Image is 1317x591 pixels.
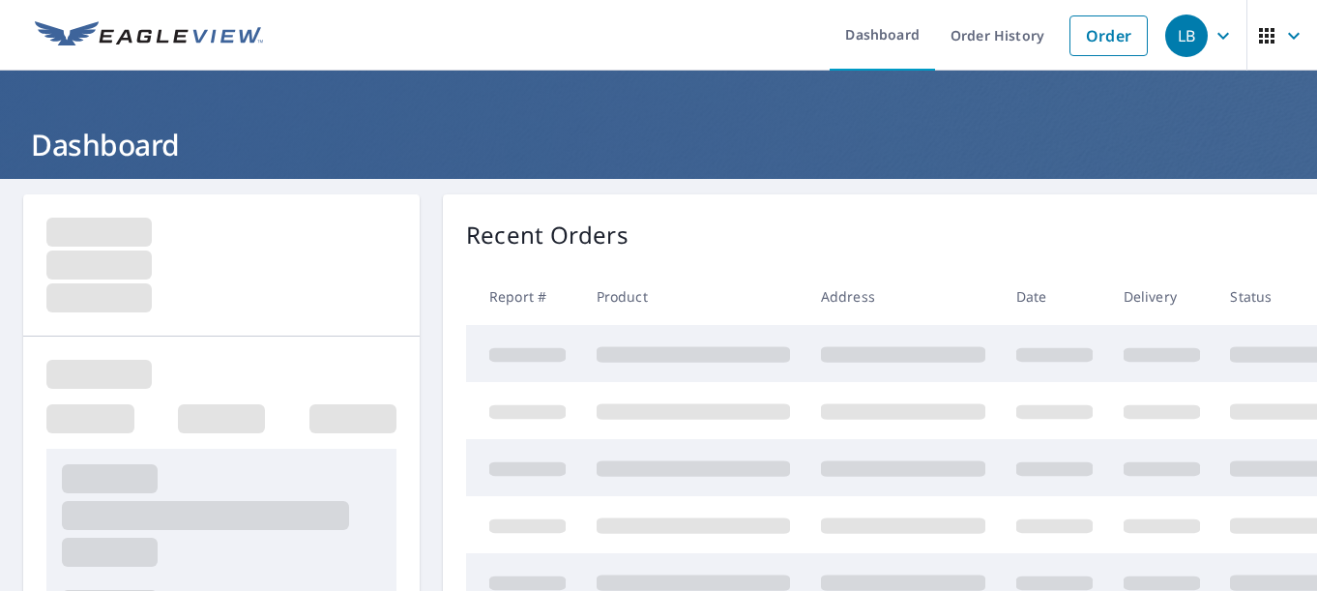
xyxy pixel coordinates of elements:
[466,268,581,325] th: Report #
[581,268,805,325] th: Product
[466,218,629,252] p: Recent Orders
[1165,15,1208,57] div: LB
[1069,15,1148,56] a: Order
[805,268,1001,325] th: Address
[1108,268,1215,325] th: Delivery
[1001,268,1108,325] th: Date
[23,125,1294,164] h1: Dashboard
[35,21,263,50] img: EV Logo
